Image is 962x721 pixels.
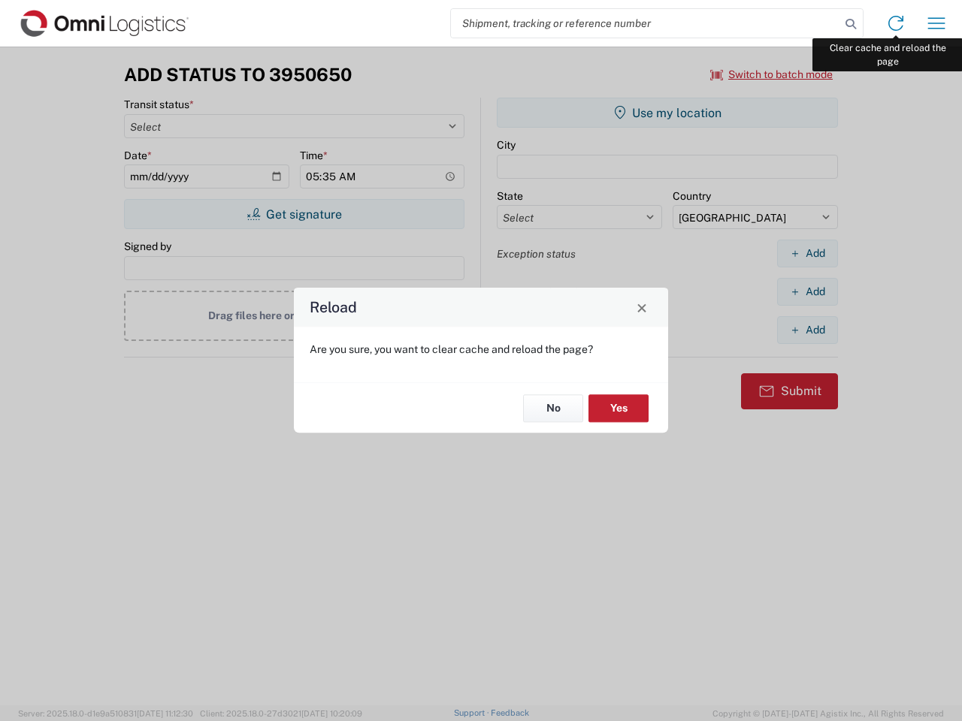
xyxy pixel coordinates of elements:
button: No [523,394,583,422]
button: Yes [588,394,649,422]
h4: Reload [310,297,357,318]
input: Shipment, tracking or reference number [451,9,840,38]
button: Close [631,297,652,318]
p: Are you sure, you want to clear cache and reload the page? [310,342,652,356]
